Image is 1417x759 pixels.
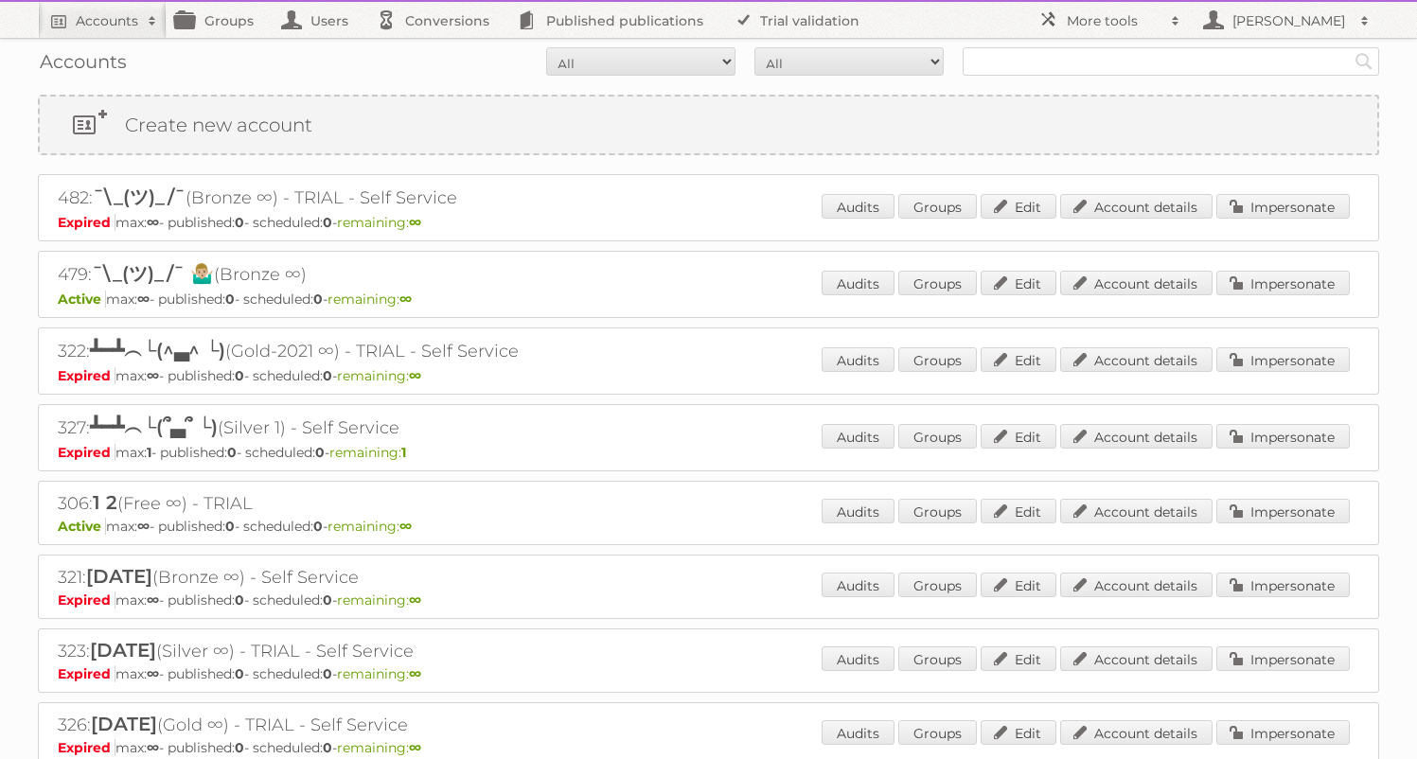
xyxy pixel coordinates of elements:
[822,194,894,219] a: Audits
[58,665,115,682] span: Expired
[337,591,421,609] span: remaining:
[58,591,115,609] span: Expired
[822,424,894,449] a: Audits
[58,591,1359,609] p: max: - published: - scheduled: -
[137,518,150,535] strong: ∞
[40,97,1377,153] a: Create new account
[898,271,977,295] a: Groups
[1216,347,1350,372] a: Impersonate
[58,639,720,663] h2: 323: (Silver ∞) - TRIAL - Self Service
[1060,424,1213,449] a: Account details
[981,646,1056,671] a: Edit
[147,591,159,609] strong: ∞
[58,739,1359,756] p: max: - published: - scheduled: -
[58,444,1359,461] p: max: - published: - scheduled: -
[235,214,244,231] strong: 0
[58,713,720,737] h2: 326: (Gold ∞) - TRIAL - Self Service
[1060,194,1213,219] a: Account details
[58,291,106,308] span: Active
[315,444,325,461] strong: 0
[822,720,894,745] a: Audits
[981,573,1056,597] a: Edit
[1029,2,1190,38] a: More tools
[147,665,159,682] strong: ∞
[86,565,152,588] span: [DATE]
[1060,499,1213,523] a: Account details
[329,444,406,461] span: remaining:
[822,347,894,372] a: Audits
[337,367,421,384] span: remaining:
[1216,646,1350,671] a: Impersonate
[92,262,214,285] span: ¯\_(ツ)_/¯ 🤷🏼‍♂️
[58,415,720,442] h2: 327: (Silver 1) - Self Service
[90,339,225,362] span: ┻━┻︵└(^▃^ └)
[981,424,1056,449] a: Edit
[58,261,720,289] h2: 479: (Bronze ∞)
[409,739,421,756] strong: ∞
[38,2,167,38] a: Accounts
[981,499,1056,523] a: Edit
[981,194,1056,219] a: Edit
[1216,424,1350,449] a: Impersonate
[147,444,151,461] strong: 1
[58,518,1359,535] p: max: - published: - scheduled: -
[337,665,421,682] span: remaining:
[1060,271,1213,295] a: Account details
[225,518,235,535] strong: 0
[313,518,323,535] strong: 0
[167,2,273,38] a: Groups
[323,665,332,682] strong: 0
[898,424,977,449] a: Groups
[1190,2,1379,38] a: [PERSON_NAME]
[981,720,1056,745] a: Edit
[401,444,406,461] strong: 1
[1060,573,1213,597] a: Account details
[1216,499,1350,523] a: Impersonate
[409,591,421,609] strong: ∞
[409,214,421,231] strong: ∞
[399,291,412,308] strong: ∞
[313,291,323,308] strong: 0
[898,194,977,219] a: Groups
[1060,347,1213,372] a: Account details
[1060,720,1213,745] a: Account details
[822,573,894,597] a: Audits
[328,518,412,535] span: remaining:
[91,713,157,735] span: [DATE]
[328,291,412,308] span: remaining:
[981,347,1056,372] a: Edit
[58,338,720,365] h2: 322: (Gold-2021 ∞) - TRIAL - Self Service
[90,415,218,438] span: ┻━┻︵└(՞▃՞ └)
[225,291,235,308] strong: 0
[1216,720,1350,745] a: Impersonate
[58,185,720,212] h2: 482: (Bronze ∞) - TRIAL - Self Service
[898,646,977,671] a: Groups
[235,591,244,609] strong: 0
[323,214,332,231] strong: 0
[1067,11,1161,30] h2: More tools
[273,2,367,38] a: Users
[90,639,156,662] span: [DATE]
[58,665,1359,682] p: max: - published: - scheduled: -
[898,573,977,597] a: Groups
[981,271,1056,295] a: Edit
[58,214,1359,231] p: max: - published: - scheduled: -
[227,444,237,461] strong: 0
[409,665,421,682] strong: ∞
[58,565,720,590] h2: 321: (Bronze ∞) - Self Service
[822,271,894,295] a: Audits
[409,367,421,384] strong: ∞
[58,491,720,516] h2: 306: (Free ∞) - TRIAL
[1216,271,1350,295] a: Impersonate
[337,739,421,756] span: remaining:
[822,646,894,671] a: Audits
[58,518,106,535] span: Active
[399,518,412,535] strong: ∞
[1216,573,1350,597] a: Impersonate
[137,291,150,308] strong: ∞
[1350,47,1378,76] input: Search
[58,444,115,461] span: Expired
[898,347,977,372] a: Groups
[323,591,332,609] strong: 0
[367,2,508,38] a: Conversions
